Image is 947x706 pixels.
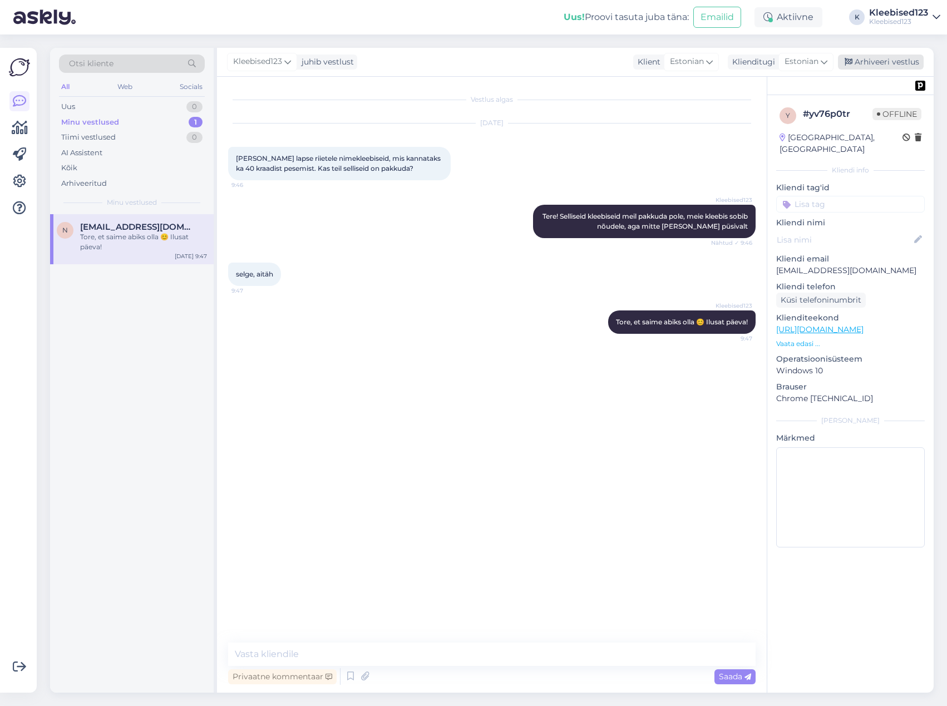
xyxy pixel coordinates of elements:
div: All [59,80,72,94]
span: 9:46 [231,181,273,189]
span: Offline [872,108,921,120]
span: [PERSON_NAME] lapse riietele nimekleebiseid, mis kannataks ka 40 kraadist pesemist. Kas teil sell... [236,154,442,172]
div: Arhiveeri vestlus [838,55,924,70]
div: AI Assistent [61,147,102,159]
div: # yv76p0tr [803,107,872,121]
div: Kleebised123 [869,8,928,17]
span: Otsi kliente [69,58,114,70]
span: Minu vestlused [107,198,157,208]
div: Kõik [61,162,77,174]
p: Brauser [776,381,925,393]
div: Küsi telefoninumbrit [776,293,866,308]
span: Tore, et saime abiks olla 😊 Ilusat päeva! [616,318,748,326]
span: 9:47 [711,334,752,343]
div: [PERSON_NAME] [776,416,925,426]
div: 0 [186,101,203,112]
span: Nähtud ✓ 9:46 [711,239,752,247]
a: [URL][DOMAIN_NAME] [776,324,864,334]
p: Märkmed [776,432,925,444]
div: [DATE] 9:47 [175,252,207,260]
div: Klienditugi [728,56,775,68]
div: Tiimi vestlused [61,132,116,143]
p: [EMAIL_ADDRESS][DOMAIN_NAME] [776,265,925,277]
div: Klient [633,56,660,68]
p: Chrome [TECHNICAL_ID] [776,393,925,404]
div: 0 [186,132,203,143]
span: Kleebised123 [711,302,752,310]
div: Vestlus algas [228,95,756,105]
p: Klienditeekond [776,312,925,324]
span: n [62,226,68,234]
div: K [849,9,865,25]
input: Lisa nimi [777,234,912,246]
b: Uus! [564,12,585,22]
p: Kliendi email [776,253,925,265]
span: 9:47 [231,287,273,295]
p: Kliendi nimi [776,217,925,229]
span: selge, aitäh [236,270,273,278]
span: nelekostin@gmail.com [80,222,196,232]
span: Estonian [670,56,704,68]
div: Privaatne kommentaar [228,669,337,684]
p: Vaata edasi ... [776,339,925,349]
img: pd [915,81,925,91]
p: Kliendi tag'id [776,182,925,194]
input: Lisa tag [776,196,925,213]
img: Askly Logo [9,57,30,78]
div: juhib vestlust [297,56,354,68]
span: Kleebised123 [711,196,752,204]
p: Operatsioonisüsteem [776,353,925,365]
span: Tere! Selliseid kleebiseid meil pakkuda pole, meie kleebis sobib nõudele, aga mitte [PERSON_NAME]... [542,212,749,230]
div: 1 [189,117,203,128]
div: Tore, et saime abiks olla 😊 Ilusat päeva! [80,232,207,252]
a: Kleebised123Kleebised123 [869,8,940,26]
div: Minu vestlused [61,117,119,128]
button: Emailid [693,7,741,28]
div: [DATE] [228,118,756,128]
div: Arhiveeritud [61,178,107,189]
div: Kleebised123 [869,17,928,26]
div: Proovi tasuta juba täna: [564,11,689,24]
div: [GEOGRAPHIC_DATA], [GEOGRAPHIC_DATA] [780,132,902,155]
div: Socials [177,80,205,94]
span: Saada [719,672,751,682]
div: Uus [61,101,75,112]
span: y [786,111,790,120]
div: Aktiivne [754,7,822,27]
p: Kliendi telefon [776,281,925,293]
div: Web [115,80,135,94]
p: Windows 10 [776,365,925,377]
div: Kliendi info [776,165,925,175]
span: Kleebised123 [233,56,282,68]
span: Estonian [785,56,818,68]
